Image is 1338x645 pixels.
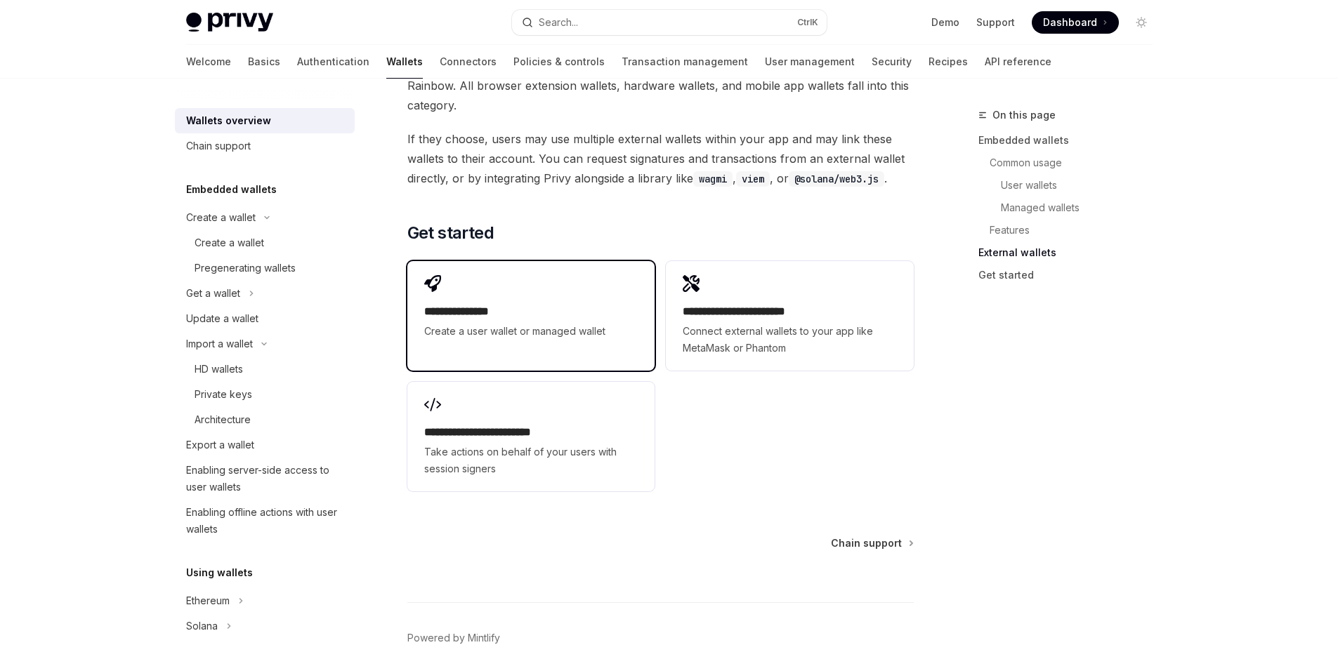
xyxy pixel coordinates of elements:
[978,174,1164,197] a: User wallets
[931,15,959,29] a: Demo
[985,45,1051,79] a: API reference
[175,281,355,306] button: Toggle Get a wallet section
[978,152,1164,174] a: Common usage
[175,133,355,159] a: Chain support
[622,45,748,79] a: Transaction management
[512,10,827,35] button: Open search
[407,222,494,244] span: Get started
[175,382,355,407] a: Private keys
[976,15,1015,29] a: Support
[831,536,902,550] span: Chain support
[513,45,605,79] a: Policies & controls
[736,171,770,187] code: viem
[440,45,497,79] a: Connectors
[186,45,231,79] a: Welcome
[539,14,578,31] div: Search...
[978,241,1164,264] a: External wallets
[424,444,638,477] span: Take actions on behalf of your users with session signers
[789,171,884,187] code: @solana/web3.js
[929,45,968,79] a: Recipes
[175,306,355,331] a: Update a wallet
[407,56,914,115] span: External wallets are managed by a third-party client, such as MetaMask, Phantom, or Rainbow. All ...
[195,361,243,378] div: HD wallets
[297,45,369,79] a: Authentication
[1130,11,1153,34] button: Toggle dark mode
[186,310,258,327] div: Update a wallet
[175,331,355,357] button: Toggle Import a wallet section
[1043,15,1097,29] span: Dashboard
[186,504,346,538] div: Enabling offline actions with user wallets
[186,13,273,32] img: light logo
[186,564,253,581] h5: Using wallets
[186,618,218,634] div: Solana
[175,255,355,281] a: Pregenerating wallets
[195,260,296,277] div: Pregenerating wallets
[175,357,355,382] a: HD wallets
[978,129,1164,152] a: Embedded wallets
[175,407,355,432] a: Architecture
[186,335,253,352] div: Import a wallet
[978,197,1164,219] a: Managed wallets
[175,613,355,639] button: Toggle Solana section
[831,536,912,550] a: Chain support
[248,45,280,79] a: Basics
[765,45,855,79] a: User management
[175,588,355,613] button: Toggle Ethereum section
[175,458,355,500] a: Enabling server-side access to user wallets
[978,264,1164,286] a: Get started
[978,219,1164,241] a: Features
[175,108,355,133] a: Wallets overview
[186,181,277,198] h5: Embedded wallets
[407,129,914,188] span: If they choose, users may use multiple external wallets within your app and may link these wallet...
[797,17,818,28] span: Ctrl K
[186,592,230,609] div: Ethereum
[683,323,896,357] span: Connect external wallets to your app like MetaMask or Phantom
[175,500,355,542] a: Enabling offline actions with user wallets
[386,45,423,79] a: Wallets
[186,138,251,154] div: Chain support
[195,386,252,403] div: Private keys
[186,462,346,496] div: Enabling server-side access to user wallets
[424,323,638,340] span: Create a user wallet or managed wallet
[186,437,254,453] div: Export a wallet
[195,411,251,428] div: Architecture
[693,171,733,187] code: wagmi
[175,205,355,230] button: Toggle Create a wallet section
[992,107,1056,124] span: On this page
[407,631,500,645] a: Powered by Mintlify
[186,209,256,226] div: Create a wallet
[186,112,271,129] div: Wallets overview
[175,230,355,255] a: Create a wallet
[175,432,355,458] a: Export a wallet
[1032,11,1119,34] a: Dashboard
[872,45,912,79] a: Security
[186,285,240,302] div: Get a wallet
[195,234,264,251] div: Create a wallet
